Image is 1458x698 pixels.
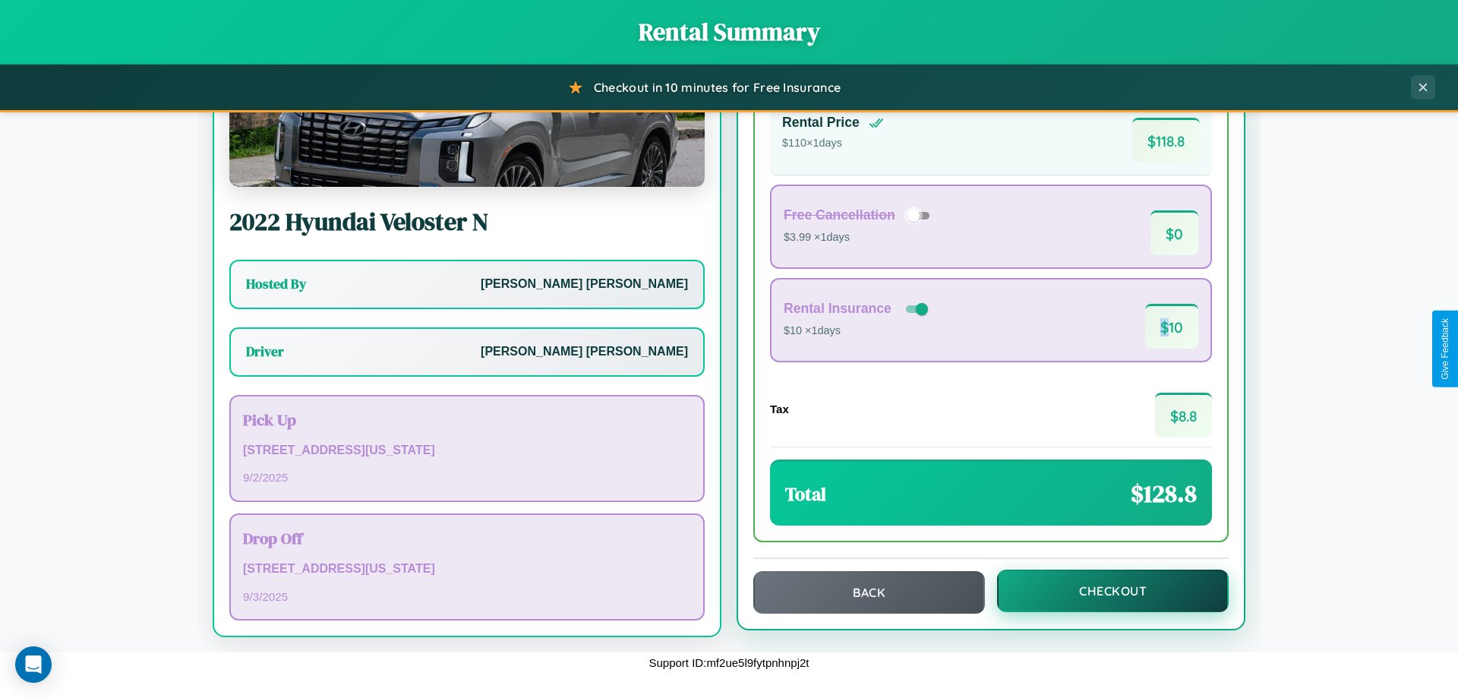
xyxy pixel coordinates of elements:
[1440,318,1450,380] div: Give Feedback
[997,570,1229,612] button: Checkout
[1155,393,1212,437] span: $ 8.8
[243,527,691,549] h3: Drop Off
[785,482,826,507] h3: Total
[481,273,688,295] p: [PERSON_NAME] [PERSON_NAME]
[784,321,931,341] p: $10 × 1 days
[649,652,809,673] p: Support ID: mf2ue5l9fytpnhnpj2t
[481,341,688,363] p: [PERSON_NAME] [PERSON_NAME]
[243,409,691,431] h3: Pick Up
[753,571,985,614] button: Back
[782,134,884,153] p: $ 110 × 1 days
[243,440,691,462] p: [STREET_ADDRESS][US_STATE]
[784,301,892,317] h4: Rental Insurance
[243,586,691,607] p: 9 / 3 / 2025
[782,115,860,131] h4: Rental Price
[770,403,789,415] h4: Tax
[243,467,691,488] p: 9 / 2 / 2025
[1131,477,1197,510] span: $ 128.8
[246,343,284,361] h3: Driver
[1145,304,1198,349] span: $ 10
[1132,118,1200,163] span: $ 118.8
[246,275,306,293] h3: Hosted By
[15,646,52,683] div: Open Intercom Messenger
[243,558,691,580] p: [STREET_ADDRESS][US_STATE]
[229,205,705,238] h2: 2022 Hyundai Veloster N
[1150,210,1198,255] span: $ 0
[15,15,1443,49] h1: Rental Summary
[784,228,935,248] p: $3.99 × 1 days
[784,207,895,223] h4: Free Cancellation
[594,80,841,95] span: Checkout in 10 minutes for Free Insurance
